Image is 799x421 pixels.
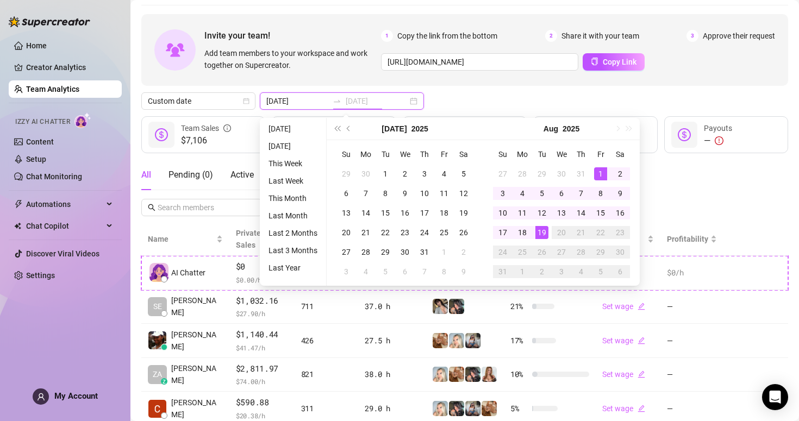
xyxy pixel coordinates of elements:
[14,222,21,230] img: Chat Copilot
[376,164,395,184] td: 2025-07-01
[434,184,454,203] td: 2025-07-11
[148,204,155,211] span: search
[545,30,557,42] span: 2
[15,117,70,127] span: Izzy AI Chatter
[236,308,288,319] span: $ 27.90 /h
[594,167,607,180] div: 1
[516,265,529,278] div: 1
[715,136,723,145] span: exclamation-circle
[171,362,223,386] span: [PERSON_NAME]
[336,144,356,164] th: Su
[591,164,610,184] td: 2025-08-01
[535,226,548,239] div: 19
[264,227,322,240] li: Last 2 Months
[379,246,392,259] div: 29
[236,260,288,273] span: $0
[513,203,532,223] td: 2025-08-11
[610,184,630,203] td: 2025-08-09
[398,187,411,200] div: 9
[356,203,376,223] td: 2025-07-14
[181,134,231,147] span: $7,106
[356,262,376,281] td: 2025-08-04
[638,337,645,344] span: edit
[236,342,288,353] span: $ 41.47 /h
[301,335,352,347] div: 426
[465,367,480,382] img: Riley
[438,265,451,278] div: 8
[704,134,732,147] div: —
[667,267,717,279] div: $0 /h
[449,367,464,382] img: Roux️‍
[149,263,168,282] img: izzy-ai-chatter-avatar-DDCN_rTZ.svg
[397,30,497,42] span: Copy the link from the bottom
[571,242,591,262] td: 2025-08-28
[264,244,322,257] li: Last 3 Months
[493,203,513,223] td: 2025-08-10
[482,401,497,416] img: Roux️‍
[438,187,451,200] div: 11
[660,358,723,392] td: —
[379,206,392,219] div: 15
[26,217,103,235] span: Chat Copilot
[418,187,431,200] div: 10
[614,167,627,180] div: 2
[415,242,434,262] td: 2025-07-31
[555,187,568,200] div: 6
[168,168,213,181] div: Pending ( 0 )
[602,370,645,379] a: Set wageedit
[433,401,448,416] img: Megan
[496,206,509,219] div: 10
[336,262,356,281] td: 2025-08-03
[482,367,497,382] img: Roux
[614,226,627,239] div: 23
[381,30,393,42] span: 1
[704,124,732,133] span: Payouts
[552,242,571,262] td: 2025-08-27
[171,294,223,318] span: [PERSON_NAME]
[610,262,630,281] td: 2025-09-06
[434,164,454,184] td: 2025-07-04
[602,404,645,413] a: Set wageedit
[686,30,698,42] span: 3
[26,85,79,93] a: Team Analytics
[594,246,607,259] div: 29
[148,400,166,418] img: Ciara Birley
[148,331,166,349] img: Ari Kirk
[678,128,691,141] span: dollar-circle
[493,144,513,164] th: Su
[340,265,353,278] div: 3
[14,200,23,209] span: thunderbolt
[493,184,513,203] td: 2025-08-03
[571,203,591,223] td: 2025-08-14
[153,300,162,312] span: SE
[555,246,568,259] div: 27
[591,184,610,203] td: 2025-08-08
[762,384,788,410] div: Open Intercom Messenger
[575,206,588,219] div: 14
[614,187,627,200] div: 9
[513,164,532,184] td: 2025-07-28
[583,53,645,71] button: Copy Link
[571,262,591,281] td: 2025-09-04
[532,144,552,164] th: Tu
[493,164,513,184] td: 2025-07-27
[365,368,419,380] div: 38.0 h
[496,187,509,200] div: 3
[331,118,343,140] button: Last year (Control + left)
[74,112,91,128] img: AI Chatter
[516,167,529,180] div: 28
[26,59,113,76] a: Creator Analytics
[496,226,509,239] div: 17
[433,333,448,348] img: Roux️‍
[415,223,434,242] td: 2025-07-24
[544,118,558,140] button: Choose a month
[356,164,376,184] td: 2025-06-30
[535,246,548,259] div: 26
[236,229,261,249] span: Private Sales
[457,226,470,239] div: 26
[516,226,529,239] div: 18
[340,187,353,200] div: 6
[359,246,372,259] div: 28
[454,144,473,164] th: Sa
[376,184,395,203] td: 2025-07-08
